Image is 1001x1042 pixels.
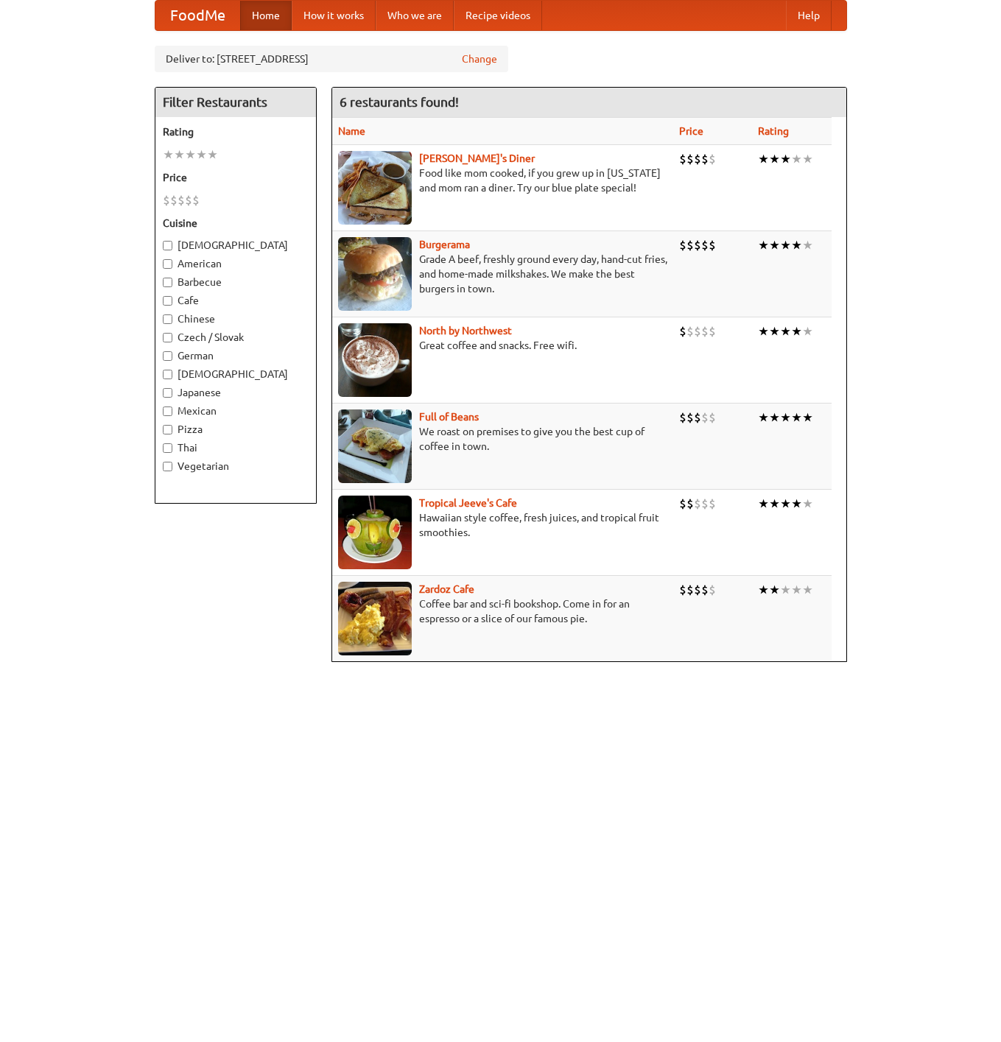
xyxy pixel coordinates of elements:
[185,192,192,208] li: $
[709,151,716,167] li: $
[338,424,667,454] p: We roast on premises to give you the best cup of coffee in town.
[419,497,517,509] a: Tropical Jeeve's Cafe
[758,323,769,339] li: ★
[163,147,174,163] li: ★
[163,385,309,400] label: Japanese
[802,323,813,339] li: ★
[769,496,780,512] li: ★
[780,496,791,512] li: ★
[791,323,802,339] li: ★
[701,151,709,167] li: $
[338,237,412,311] img: burgerama.jpg
[701,323,709,339] li: $
[769,323,780,339] li: ★
[163,422,309,437] label: Pizza
[163,124,309,139] h5: Rating
[679,496,686,512] li: $
[758,237,769,253] li: ★
[694,323,701,339] li: $
[679,125,703,137] a: Price
[679,151,686,167] li: $
[192,192,200,208] li: $
[709,409,716,426] li: $
[802,496,813,512] li: ★
[709,323,716,339] li: $
[163,311,309,326] label: Chinese
[163,296,172,306] input: Cafe
[207,147,218,163] li: ★
[163,192,170,208] li: $
[679,409,686,426] li: $
[758,582,769,598] li: ★
[701,582,709,598] li: $
[163,388,172,398] input: Japanese
[679,237,686,253] li: $
[163,443,172,453] input: Thai
[163,216,309,230] h5: Cuisine
[791,151,802,167] li: ★
[694,409,701,426] li: $
[174,147,185,163] li: ★
[163,333,172,342] input: Czech / Slovak
[780,237,791,253] li: ★
[791,582,802,598] li: ★
[163,330,309,345] label: Czech / Slovak
[694,582,701,598] li: $
[338,496,412,569] img: jeeves.jpg
[679,323,686,339] li: $
[686,496,694,512] li: $
[769,582,780,598] li: ★
[694,151,701,167] li: $
[758,496,769,512] li: ★
[786,1,832,30] a: Help
[163,425,172,434] input: Pizza
[686,237,694,253] li: $
[163,293,309,308] label: Cafe
[419,583,474,595] a: Zardoz Cafe
[709,582,716,598] li: $
[163,348,309,363] label: German
[780,582,791,598] li: ★
[791,237,802,253] li: ★
[780,151,791,167] li: ★
[769,151,780,167] li: ★
[694,496,701,512] li: $
[163,259,172,269] input: American
[163,170,309,185] h5: Price
[338,166,667,195] p: Food like mom cooked, if you grew up in [US_STATE] and mom ran a diner. Try our blue plate special!
[163,314,172,324] input: Chinese
[701,496,709,512] li: $
[780,323,791,339] li: ★
[686,409,694,426] li: $
[292,1,376,30] a: How it works
[686,323,694,339] li: $
[802,237,813,253] li: ★
[802,151,813,167] li: ★
[419,411,479,423] b: Full of Beans
[701,409,709,426] li: $
[196,147,207,163] li: ★
[163,275,309,289] label: Barbecue
[802,409,813,426] li: ★
[338,338,667,353] p: Great coffee and snacks. Free wifi.
[419,325,512,337] a: North by Northwest
[419,152,535,164] a: [PERSON_NAME]'s Diner
[163,440,309,455] label: Thai
[686,582,694,598] li: $
[338,323,412,397] img: north.jpg
[780,409,791,426] li: ★
[338,409,412,483] img: beans.jpg
[709,496,716,512] li: $
[694,237,701,253] li: $
[185,147,196,163] li: ★
[791,409,802,426] li: ★
[419,239,470,250] a: Burgerama
[679,582,686,598] li: $
[163,462,172,471] input: Vegetarian
[240,1,292,30] a: Home
[163,351,172,361] input: German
